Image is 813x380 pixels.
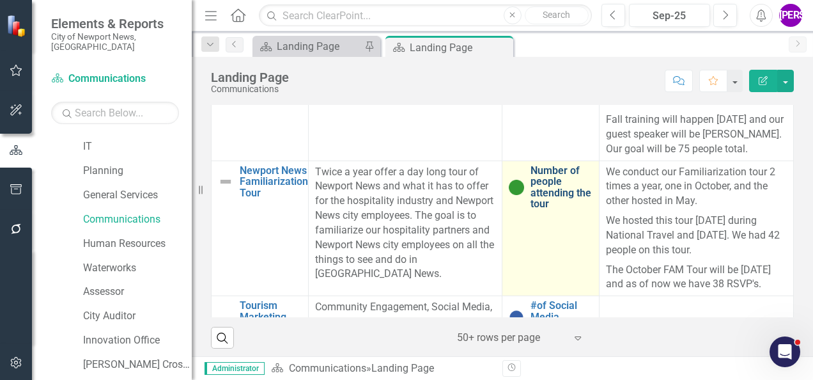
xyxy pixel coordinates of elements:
td: Double-Click to Edit Right Click for Context Menu [502,161,600,296]
a: Communications [51,72,179,86]
img: No Information [509,310,524,325]
td: Double-Click to Edit [600,161,794,296]
a: [PERSON_NAME] Crossing [83,358,192,372]
button: Sep-25 [629,4,710,27]
img: Not Defined [218,174,233,189]
p: Fall training will happen [DATE] and our guest speaker will be [PERSON_NAME]. Our goal will be 75... [606,110,787,157]
img: ClearPoint Strategy [6,14,29,36]
input: Search ClearPoint... [259,4,592,27]
a: Planning [83,164,192,178]
td: Double-Click to Edit Right Click for Context Menu [502,296,600,338]
button: Search [525,6,589,24]
div: » [271,361,493,376]
p: The October FAM Tour will be [DATE] and as of now we have 38 RSVP's. [606,260,787,292]
div: Landing Page [410,40,510,56]
a: IT [83,139,192,154]
p: We hosted this tour [DATE] during National Travel and [DATE]. We had 42 people on this tour. [606,211,787,260]
a: Tourism Marketing and Outreach [240,300,302,345]
p: Community Engagement, Social Media, Tourism Outreach, Trade Shows, and Group Sales. [315,300,496,344]
button: [PERSON_NAME] [779,4,802,27]
a: City Auditor [83,309,192,324]
img: On Target [509,180,524,195]
span: Twice a year offer a day long tour of Newport News and what it has to offer for the hospitality i... [315,166,494,280]
a: Newport News Familiarization Tour [240,165,308,199]
a: Assessor [83,285,192,299]
a: Innovation Office [83,333,192,348]
a: Communications [289,362,366,374]
p: We conduct our Familiarization tour 2 times a year, one in October, and the other hosted in May. [606,165,787,212]
span: Elements & Reports [51,16,179,31]
div: Sep-25 [633,8,706,24]
div: Landing Page [211,70,289,84]
span: Administrator [205,362,265,375]
img: Not Defined [218,315,233,331]
td: Double-Click to Edit [308,161,502,296]
small: City of Newport News, [GEOGRAPHIC_DATA] [51,31,179,52]
div: Landing Page [371,362,434,374]
iframe: Intercom live chat [770,336,800,367]
div: Communications [211,84,289,94]
span: Search [543,10,570,20]
a: #of Social Media Impressions [530,300,592,334]
div: Landing Page [277,38,361,54]
a: Waterworks [83,261,192,276]
a: Number of people attending the tour [530,165,592,210]
a: Human Resources [83,237,192,251]
a: Landing Page [256,38,361,54]
a: Communications [83,212,192,227]
a: General Services [83,188,192,203]
td: Double-Click to Edit Right Click for Context Menu [212,161,309,296]
input: Search Below... [51,102,179,124]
